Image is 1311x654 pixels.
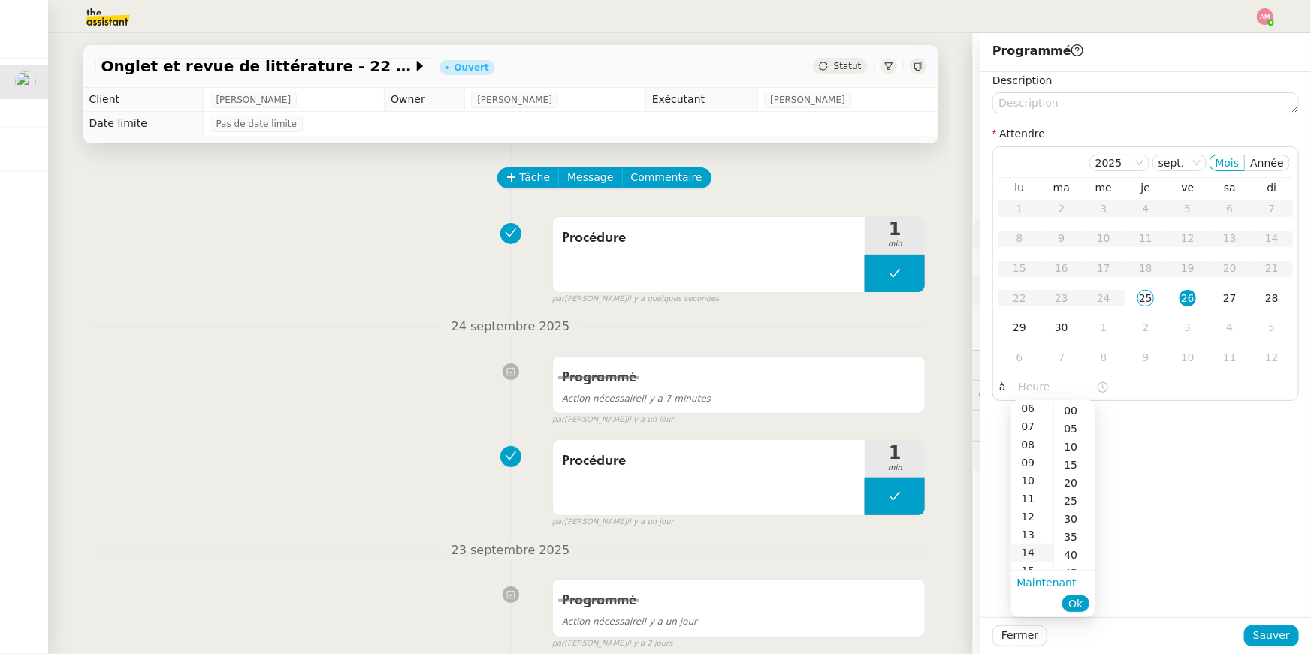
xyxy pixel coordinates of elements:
div: 30 [1054,510,1095,528]
span: il y a 2 jours [627,637,672,650]
div: Ouvert [455,63,489,72]
td: 26/09/2025 [1167,284,1209,314]
span: Onglet et revue de littérature - 22 septembre 2025 [101,59,412,74]
div: 12 [1011,508,1053,526]
span: Action nécessaire [562,393,642,404]
td: 06/10/2025 [998,343,1041,373]
span: 1 [865,220,925,238]
span: Programmé [992,44,1083,58]
td: 08/10/2025 [1083,343,1125,373]
span: 🔐 [979,282,1077,300]
span: 🧴 [979,450,1026,462]
td: 03/10/2025 [1167,313,1209,343]
div: 13 [1011,526,1053,544]
span: 🕵️ [979,419,1140,431]
span: il y a quelques secondes [627,293,719,306]
td: 07/10/2025 [1041,343,1083,373]
span: Pas de date limite [216,116,297,131]
td: Client [83,88,204,112]
button: Fermer [992,625,1047,646]
div: 10 [1054,438,1095,456]
span: Année [1250,157,1284,169]
span: il y a un jour [627,414,673,426]
th: jeu. [1125,181,1167,194]
td: 25/09/2025 [1125,284,1167,314]
span: [PERSON_NAME] [477,92,552,107]
nz-select-item: 2025 [1095,155,1143,170]
div: 00 [1054,402,1095,420]
span: Commentaire [631,169,702,186]
div: 26 [1180,290,1196,306]
div: 3 [1180,319,1196,336]
small: [PERSON_NAME] [552,516,674,529]
span: Mois [1216,157,1240,169]
span: par [552,516,565,529]
div: ⏲️Tâches 4:00 [973,351,1311,380]
img: users%2FUQAb0KOQcGeNVnssJf9NPUNij7Q2%2Favatar%2F2b208627-fdf6-43a8-9947-4b7c303c77f2 [15,71,36,92]
th: ven. [1167,181,1209,194]
td: 28/09/2025 [1251,284,1293,314]
span: par [552,293,565,306]
td: 11/10/2025 [1209,343,1251,373]
span: Procédure [562,450,856,472]
td: 02/10/2025 [1125,313,1167,343]
span: Fermer [1001,627,1038,644]
td: Date limite [83,112,204,136]
div: 07 [1011,417,1053,435]
th: mar. [1041,181,1083,194]
div: 28 [1264,290,1280,306]
span: à [999,378,1006,396]
div: 🔐Données client [973,276,1311,306]
span: Tâche [520,169,551,186]
small: [PERSON_NAME] [552,637,673,650]
input: Heure [1019,378,1096,396]
div: 🕵️Autres demandes en cours [973,411,1311,440]
button: Tâche [497,167,560,188]
span: Programmé [562,594,636,607]
span: 24 septembre 2025 [440,317,582,337]
div: 8 [1095,349,1112,366]
div: 09 [1011,454,1053,472]
div: 45 [1054,564,1095,582]
div: 5 [1264,319,1280,336]
td: 04/10/2025 [1209,313,1251,343]
label: Description [992,74,1053,86]
div: 💬Commentaires [973,381,1311,410]
div: 20 [1054,474,1095,492]
span: ⏲️ [979,359,1083,371]
span: min [865,238,925,251]
div: 25 [1137,290,1154,306]
td: 30/09/2025 [1041,313,1083,343]
div: ⚙️Procédures [973,219,1311,249]
div: 12 [1264,349,1280,366]
div: 15 [1011,562,1053,580]
span: Procédure [562,227,856,249]
div: 2 [1137,319,1154,336]
span: [PERSON_NAME] [216,92,291,107]
span: Action nécessaire [562,616,642,627]
nz-select-item: sept. [1158,155,1201,170]
span: Message [567,169,613,186]
span: par [552,414,565,426]
span: il y a 7 minutes [562,393,711,404]
td: 10/10/2025 [1167,343,1209,373]
div: 27 [1222,290,1238,306]
div: 40 [1054,546,1095,564]
span: [PERSON_NAME] [770,92,845,107]
button: Message [558,167,622,188]
span: 💬 [979,389,1075,401]
div: 4 [1222,319,1238,336]
button: Sauver [1244,625,1299,646]
td: 27/09/2025 [1209,284,1251,314]
div: 29 [1011,319,1028,336]
div: 15 [1054,456,1095,474]
div: 08 [1011,435,1053,454]
div: 7 [1053,349,1070,366]
img: svg [1257,8,1273,25]
td: 09/10/2025 [1125,343,1167,373]
div: 10 [1011,472,1053,490]
span: Statut [834,61,862,71]
span: 1 [865,444,925,462]
span: 23 septembre 2025 [440,541,582,561]
div: 14 [1011,544,1053,562]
